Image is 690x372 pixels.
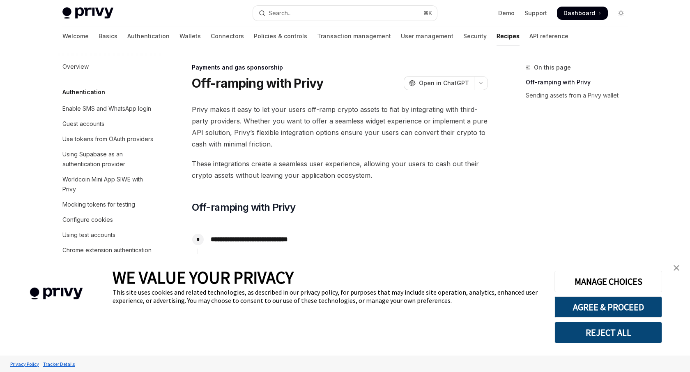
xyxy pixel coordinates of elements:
a: Transaction management [317,26,391,46]
button: MANAGE CHOICES [554,271,662,292]
div: Worldcoin Mini App SIWE with Privy [62,174,156,194]
button: Toggle dark mode [614,7,628,20]
a: Using Supabase as an authentication provider [56,147,161,172]
img: company logo [12,276,100,312]
a: Policies & controls [254,26,307,46]
a: Support [524,9,547,17]
div: Configure cookies [62,215,113,225]
span: These integrations create a seamless user experience, allowing your users to cash out their crypt... [192,158,488,181]
a: Use tokens from OAuth providers [56,132,161,146]
span: Open in ChatGPT [419,79,469,87]
div: Using Supabase as an authentication provider [62,149,156,169]
a: Privacy Policy [8,357,41,371]
img: close banner [674,265,679,271]
a: Configure cookies [56,212,161,227]
a: Off-ramping with Privy [526,76,634,89]
a: Using test accounts [56,228,161,242]
div: Enable SMS and WhatsApp login [62,104,151,114]
div: This site uses cookies and related technologies, as described in our privacy policy, for purposes... [113,288,542,305]
a: Authentication [127,26,170,46]
button: REJECT ALL [554,322,662,343]
a: Security [463,26,487,46]
a: Overview [56,59,161,74]
h5: Authentication [62,87,105,97]
span: WE VALUE YOUR PRIVACY [113,267,294,288]
img: light logo [62,7,113,19]
div: Using test accounts [62,230,115,240]
div: Guest accounts [62,119,104,129]
span: Dashboard [563,9,595,17]
div: Chrome extension authentication [62,245,152,255]
button: Open search [253,6,437,21]
div: Mocking tokens for testing [62,200,135,209]
button: AGREE & PROCEED [554,296,662,318]
div: Payments and gas sponsorship [192,63,488,72]
a: Welcome [62,26,89,46]
a: Mocking tokens for testing [56,197,161,212]
a: API reference [529,26,568,46]
a: Guest accounts [56,116,161,131]
a: Sending assets from a Privy wallet [526,89,634,102]
h1: Off-ramping with Privy [192,76,324,91]
a: User management [401,26,453,46]
a: Recipes [497,26,520,46]
span: ⌘ K [423,10,432,16]
a: close banner [668,260,685,276]
a: Tracker Details [41,357,77,371]
a: Demo [498,9,515,17]
a: Connectors [211,26,244,46]
span: Assets are stored in the user’s Privy wallet and can be off-ramped [211,253,488,265]
span: On this page [534,63,571,72]
div: Use tokens from OAuth providers [62,134,153,144]
a: Worldcoin Mini App SIWE with Privy [56,172,161,197]
span: Off-ramping with Privy [192,201,295,214]
a: Basics [99,26,117,46]
a: Chrome extension authentication [56,243,161,258]
div: Search... [269,8,292,18]
a: Enable SMS and WhatsApp login [56,101,161,116]
button: Open in ChatGPT [404,76,474,90]
a: Dashboard [557,7,608,20]
a: Wallets [179,26,201,46]
span: Privy makes it easy to let your users off-ramp crypto assets to fiat by integrating with third-pa... [192,104,488,150]
div: Overview [62,62,89,72]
